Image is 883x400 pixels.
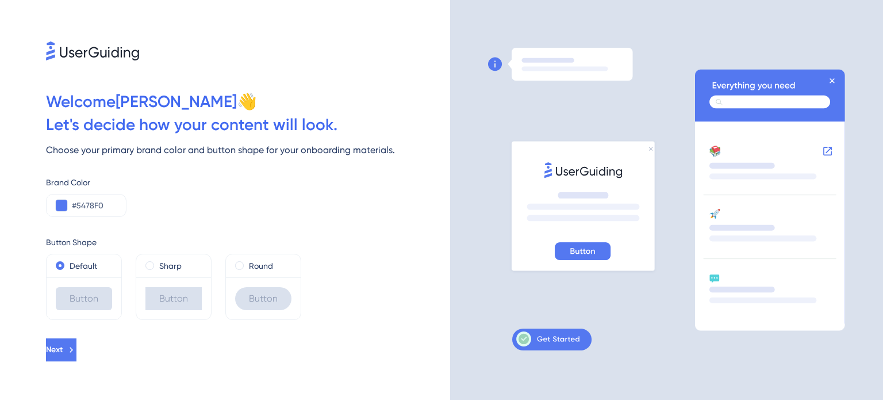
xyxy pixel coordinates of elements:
label: Sharp [159,259,182,273]
span: Next [46,343,63,357]
div: Button Shape [46,235,450,249]
iframe: UserGuiding AI Assistant Launcher [835,355,869,389]
div: Button [145,287,202,310]
div: Button [56,287,112,310]
div: Button [235,287,291,310]
label: Default [70,259,97,273]
button: Next [46,338,76,361]
label: Round [249,259,273,273]
div: Brand Color [46,176,450,189]
div: Choose your primary brand color and button shape for your onboarding materials. [46,143,450,157]
div: Welcome [PERSON_NAME] 👋 [46,90,450,113]
div: Let ' s decide how your content will look. [46,113,450,136]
